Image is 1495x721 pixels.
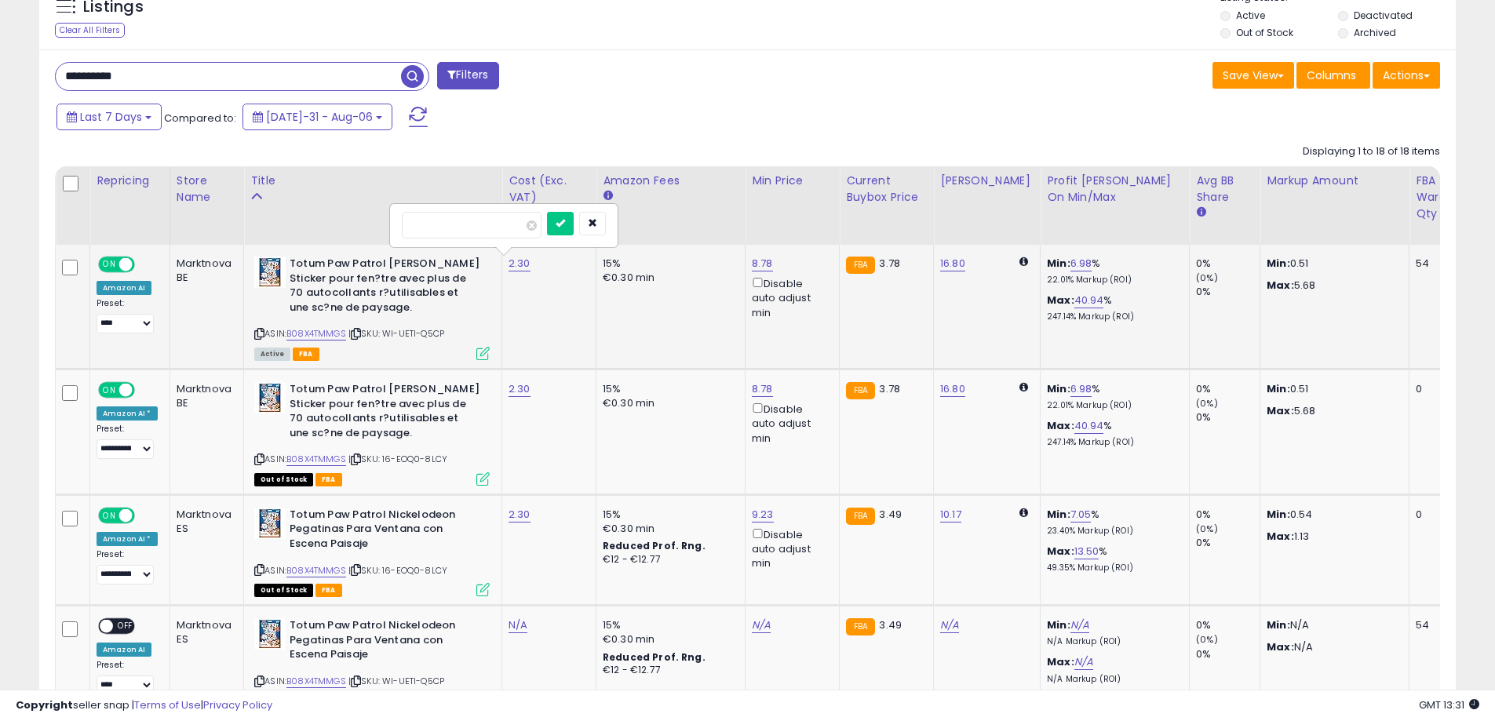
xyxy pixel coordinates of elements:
[1267,278,1294,293] strong: Max:
[97,281,151,295] div: Amazon AI
[603,382,733,396] div: 15%
[1074,654,1093,670] a: N/A
[509,617,527,633] a: N/A
[1047,257,1177,286] div: %
[1196,508,1260,522] div: 0%
[293,348,319,361] span: FBA
[1047,256,1070,271] b: Min:
[1047,563,1177,574] p: 49.35% Markup (ROI)
[315,473,342,486] span: FBA
[1296,62,1370,89] button: Columns
[1047,382,1177,411] div: %
[752,617,771,633] a: N/A
[1047,674,1177,685] p: N/A Markup (ROI)
[254,382,286,413] img: 51y1ue+5qmL._SL40_.jpg
[1047,507,1070,522] b: Min:
[97,298,158,333] div: Preset:
[1354,26,1396,39] label: Archived
[133,384,158,397] span: OFF
[1047,617,1070,632] b: Min:
[603,189,612,203] small: Amazon Fees.
[1196,523,1218,535] small: (0%)
[290,382,480,444] b: Totum Paw Patrol [PERSON_NAME] Sticker pour fen?tre avec plus de 70 autocollants r?utilisables et...
[1047,544,1177,574] div: %
[113,620,138,633] span: OFF
[315,584,342,597] span: FBA
[1196,257,1260,271] div: 0%
[1047,437,1177,448] p: 247.14% Markup (ROI)
[603,539,706,552] b: Reduced Prof. Rng.
[1074,544,1099,559] a: 13.50
[1267,507,1290,522] strong: Min:
[254,382,490,484] div: ASIN:
[97,173,163,189] div: Repricing
[1354,9,1413,22] label: Deactivated
[603,396,733,410] div: €0.30 min
[603,271,733,285] div: €0.30 min
[1047,636,1177,647] p: N/A Markup (ROI)
[879,381,900,396] span: 3.78
[286,564,346,577] a: B08X4TMMGS
[1212,62,1294,89] button: Save View
[1074,418,1104,434] a: 40.94
[1267,617,1290,632] strong: Min:
[1267,257,1397,271] p: 0.51
[254,508,286,539] img: 51y1ue+5qmL._SL40_.jpg
[97,549,158,584] div: Preset:
[177,618,232,646] div: Marktnova ES
[290,508,480,555] b: Totum Paw Patrol Nickelodeon Pegatinas Para Ventana con Escena Paisaje
[286,327,346,340] a: B08X4TMMGS
[940,256,965,271] a: 16.80
[1267,530,1397,544] p: 1.13
[846,257,875,274] small: FBA
[437,62,498,89] button: Filters
[940,173,1034,189] div: [PERSON_NAME]
[254,257,286,288] img: 51y1ue+5qmL._SL40_.jpg
[1070,507,1092,523] a: 7.05
[879,617,902,632] span: 3.49
[133,258,158,271] span: OFF
[57,104,162,130] button: Last 7 Days
[1047,654,1074,669] b: Max:
[1303,144,1440,159] div: Displaying 1 to 18 of 18 items
[603,522,733,536] div: €0.30 min
[254,618,286,650] img: 51y1ue+5qmL._SL40_.jpg
[1196,618,1260,632] div: 0%
[254,473,313,486] span: All listings that are currently out of stock and unavailable for purchase on Amazon
[1047,293,1177,322] div: %
[1267,529,1294,544] strong: Max:
[1416,173,1481,222] div: FBA Warehouse Qty
[846,382,875,399] small: FBA
[1419,697,1479,712] span: 2025-08-14 13:31 GMT
[177,508,232,536] div: Marktnova ES
[1373,62,1440,89] button: Actions
[1416,618,1475,632] div: 54
[1267,508,1397,522] p: 0.54
[1267,403,1294,418] strong: Max:
[1267,404,1397,418] p: 5.68
[752,275,827,320] div: Disable auto adjust min
[1196,206,1205,220] small: Avg BB Share.
[846,508,875,525] small: FBA
[348,564,447,577] span: | SKU: 16-EOQ0-8LCY
[1236,26,1293,39] label: Out of Stock
[846,618,875,635] small: FBA
[1041,166,1190,245] th: The percentage added to the cost of goods (COGS) that forms the calculator for Min & Max prices.
[940,507,961,523] a: 10.17
[752,507,774,523] a: 9.23
[603,618,733,632] div: 15%
[1267,279,1397,293] p: 5.68
[100,258,119,271] span: ON
[100,509,119,523] span: ON
[1196,285,1260,299] div: 0%
[254,257,490,359] div: ASIN:
[1047,508,1177,537] div: %
[203,697,272,712] a: Privacy Policy
[509,507,531,523] a: 2.30
[1047,400,1177,411] p: 22.01% Markup (ROI)
[1236,9,1265,22] label: Active
[80,109,142,125] span: Last 7 Days
[509,256,531,271] a: 2.30
[254,348,290,361] span: All listings currently available for purchase on Amazon
[752,381,773,397] a: 8.78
